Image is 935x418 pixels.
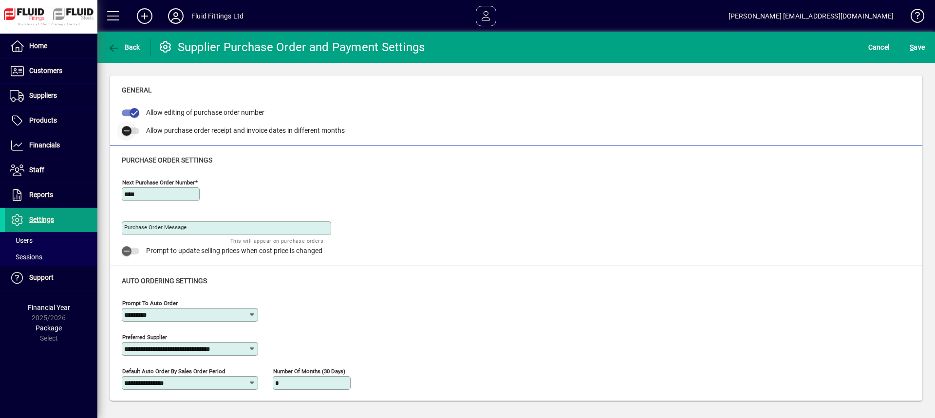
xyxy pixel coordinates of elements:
[5,84,97,108] a: Suppliers
[903,2,923,34] a: Knowledge Base
[29,216,54,223] span: Settings
[10,236,33,244] span: Users
[5,109,97,133] a: Products
[29,166,44,174] span: Staff
[108,43,140,51] span: Back
[5,249,97,265] a: Sessions
[29,67,62,74] span: Customers
[29,42,47,50] span: Home
[122,299,178,306] mat-label: Prompt to Auto Order
[5,59,97,83] a: Customers
[122,179,195,186] mat-label: Next Purchase Order number
[230,235,323,246] mat-hint: This will appear on purchase orders
[122,277,207,285] span: Auto Ordering Settings
[5,158,97,182] a: Staff
[160,7,191,25] button: Profile
[158,39,425,55] div: Supplier Purchase Order and Payment Settings
[122,333,167,340] mat-label: Preferred Supplier
[273,367,345,374] mat-label: Number of Months (30 days)
[5,232,97,249] a: Users
[910,43,914,51] span: S
[866,38,892,56] button: Cancel
[29,141,60,149] span: Financials
[105,38,143,56] button: Back
[122,367,225,374] mat-label: Default auto order by sales order period
[191,8,243,24] div: Fluid Fittings Ltd
[5,266,97,290] a: Support
[868,39,890,55] span: Cancel
[124,224,187,231] mat-label: Purchase Order Message
[29,191,53,199] span: Reports
[5,183,97,207] a: Reports
[36,324,62,332] span: Package
[29,91,57,99] span: Suppliers
[146,247,322,254] span: Prompt to update selling prices when cost price is changed
[129,7,160,25] button: Add
[97,38,151,56] app-page-header-button: Back
[28,304,70,311] span: Financial Year
[729,8,894,24] div: [PERSON_NAME] [EMAIL_ADDRESS][DOMAIN_NAME]
[122,86,152,94] span: General
[146,127,345,134] span: Allow purchase order receipt and invoice dates in different months
[122,156,212,164] span: Purchase Order Settings
[5,133,97,158] a: Financials
[29,273,54,281] span: Support
[146,109,264,116] span: Allow editing of purchase order number
[910,39,925,55] span: ave
[29,116,57,124] span: Products
[907,38,927,56] button: Save
[5,34,97,58] a: Home
[10,253,42,261] span: Sessions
